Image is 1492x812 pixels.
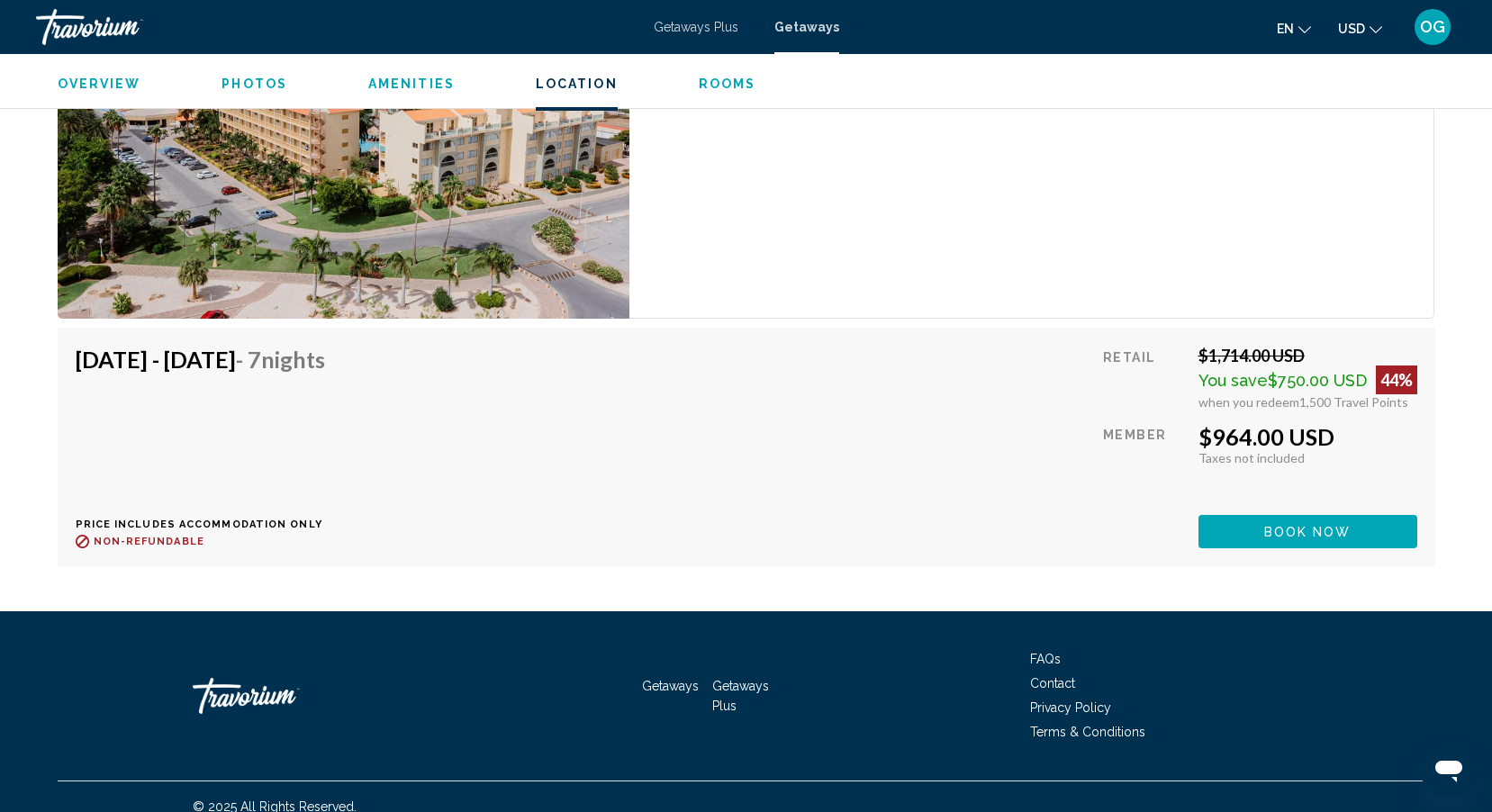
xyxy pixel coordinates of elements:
[261,346,325,373] span: Nights
[1420,18,1445,36] span: OG
[1277,22,1294,36] span: en
[193,669,373,723] a: Travorium
[1198,371,1268,390] span: You save
[76,346,325,373] h4: [DATE] - [DATE]
[1268,371,1367,390] span: $750.00 USD
[1338,22,1365,36] span: USD
[654,20,738,34] a: Getaways Plus
[536,76,618,92] button: Location
[1264,525,1352,539] span: Book now
[774,20,839,34] a: Getaways
[699,77,756,91] span: Rooms
[1420,740,1478,798] iframe: Button to launch messaging window
[58,77,141,91] span: Overview
[1198,515,1417,548] button: Book now
[1030,725,1145,739] a: Terms & Conditions
[1338,15,1382,41] button: Change currency
[1198,394,1299,410] span: when you redeem
[1198,346,1417,365] div: $1,714.00 USD
[1198,423,1417,450] div: $964.00 USD
[76,519,339,530] p: Price includes accommodation only
[1277,15,1311,41] button: Change language
[1103,423,1184,501] div: Member
[368,76,455,92] button: Amenities
[222,77,287,91] span: Photos
[222,76,287,92] button: Photos
[36,9,636,45] a: Travorium
[536,77,618,91] span: Location
[699,76,756,92] button: Rooms
[642,679,699,693] a: Getaways
[236,346,325,373] span: - 7
[1103,346,1184,410] div: Retail
[1030,652,1061,666] a: FAQs
[1299,394,1408,410] span: 1,500 Travel Points
[1030,700,1111,715] a: Privacy Policy
[58,76,141,92] button: Overview
[1030,676,1075,690] a: Contact
[94,536,204,547] span: Non-refundable
[1409,8,1456,46] button: User Menu
[1376,365,1417,394] div: 44%
[712,679,769,713] a: Getaways Plus
[368,77,455,91] span: Amenities
[1198,450,1305,465] span: Taxes not included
